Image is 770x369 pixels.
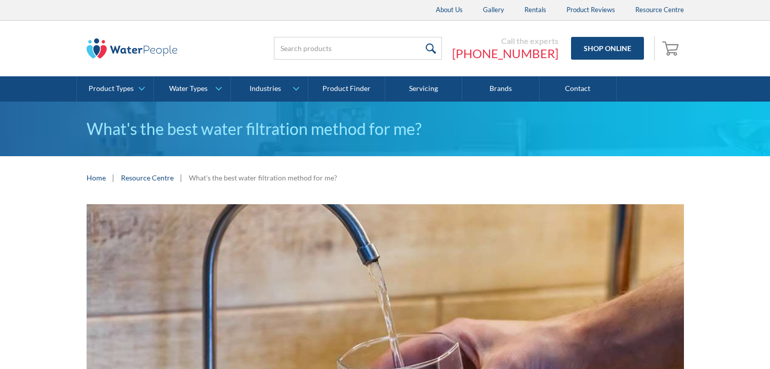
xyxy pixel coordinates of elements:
a: Product Finder [308,76,385,102]
a: Servicing [385,76,462,102]
img: The Water People [87,38,178,59]
a: Shop Online [571,37,644,60]
input: Search products [274,37,442,60]
div: | [179,171,184,183]
a: Open empty cart [660,36,684,61]
div: Industries [250,84,281,93]
div: | [111,171,116,183]
a: Home [87,172,106,183]
a: Brands [462,76,539,102]
a: [PHONE_NUMBER] [452,46,558,61]
div: What's the best water filtration method for me? [189,172,337,183]
img: shopping cart [662,40,681,56]
a: Contact [540,76,617,102]
div: Water Types [169,84,208,93]
a: Resource Centre [121,172,174,183]
h1: What's the best water filtration method for me? [87,117,684,141]
a: Product Types [77,76,153,102]
a: Industries [231,76,307,102]
div: Call the experts [452,36,558,46]
div: Product Types [89,84,134,93]
a: Water Types [154,76,230,102]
